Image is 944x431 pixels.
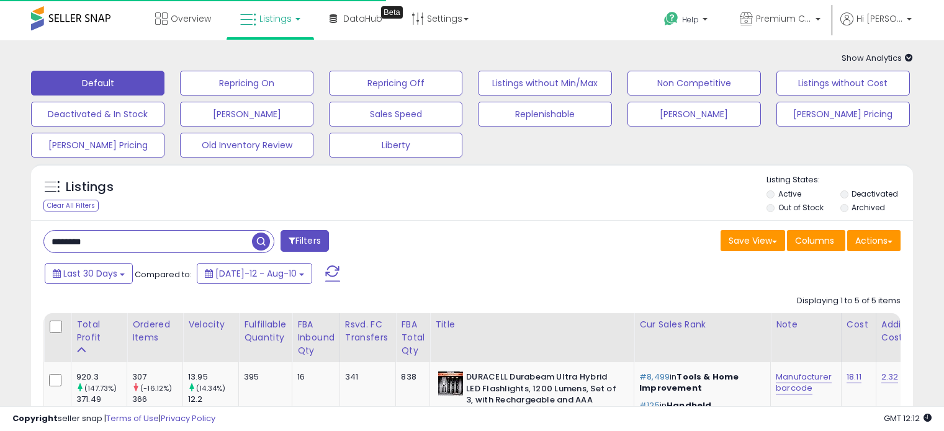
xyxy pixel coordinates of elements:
[881,371,899,383] a: 2.32
[196,383,225,393] small: (14.34%)
[63,267,117,280] span: Last 30 Days
[76,318,122,344] div: Total Profit
[787,230,845,251] button: Columns
[797,295,901,307] div: Displaying 1 to 5 of 5 items
[66,179,114,196] h5: Listings
[180,102,313,127] button: [PERSON_NAME]
[31,71,164,96] button: Default
[840,12,912,40] a: Hi [PERSON_NAME]
[343,12,382,25] span: DataHub
[663,11,679,27] i: Get Help
[776,318,836,331] div: Note
[381,6,403,19] div: Tooltip anchor
[627,71,761,96] button: Non Competitive
[132,371,182,383] div: 307
[847,230,901,251] button: Actions
[43,200,99,211] div: Clear All Filters
[281,230,329,252] button: Filters
[31,102,164,127] button: Deactivated & In Stock
[778,189,801,199] label: Active
[106,412,159,424] a: Terms of Use
[161,412,215,424] a: Privacy Policy
[329,102,462,127] button: Sales Speed
[654,2,720,40] a: Help
[12,413,215,425] div: seller snap | |
[466,371,617,420] b: DURACELL Durabeam Ultra Hybrid LED Flashlights, 1200 Lumens, Set of 3, with Rechargeable and AAA ...
[244,371,282,383] div: 395
[756,12,812,25] span: Premium Convenience
[847,318,871,331] div: Cost
[852,189,898,199] label: Deactivated
[76,371,127,383] div: 920.3
[329,133,462,158] button: Liberty
[639,371,739,394] span: Tools & Home Improvement
[197,263,312,284] button: [DATE]-12 - Aug-10
[478,71,611,96] button: Listings without Min/Max
[884,412,932,424] span: 2025-09-11 12:12 GMT
[438,371,463,396] img: 61jH6zAHUsL._SL40_.jpg
[345,371,387,383] div: 341
[76,394,127,405] div: 371.49
[215,267,297,280] span: [DATE]-12 - Aug-10
[776,71,910,96] button: Listings without Cost
[188,371,238,383] div: 13.95
[297,318,335,357] div: FBA inbound Qty
[795,234,834,247] span: Columns
[842,52,913,64] span: Show Analytics
[84,383,117,393] small: (147.73%)
[881,318,927,344] div: Additional Cost
[132,394,182,405] div: 366
[244,318,287,344] div: Fulfillable Quantity
[329,71,462,96] button: Repricing Off
[478,102,611,127] button: Replenishable
[435,318,629,331] div: Title
[639,371,670,383] span: #8,499
[45,263,133,284] button: Last 30 Days
[721,230,785,251] button: Save View
[171,12,211,25] span: Overview
[627,102,761,127] button: [PERSON_NAME]
[140,383,172,393] small: (-16.12%)
[345,318,391,344] div: Rsvd. FC Transfers
[639,371,761,394] p: in
[180,71,313,96] button: Repricing On
[766,174,913,186] p: Listing States:
[180,133,313,158] button: Old Inventory Review
[776,102,910,127] button: [PERSON_NAME] Pricing
[682,14,699,25] span: Help
[259,12,292,25] span: Listings
[31,133,164,158] button: [PERSON_NAME] Pricing
[188,394,238,405] div: 12.2
[776,371,832,394] a: Manufacturer barcode
[856,12,903,25] span: Hi [PERSON_NAME]
[852,202,885,213] label: Archived
[401,371,420,383] div: 838
[188,318,233,331] div: Velocity
[847,371,861,383] a: 18.11
[401,318,425,357] div: FBA Total Qty
[135,269,192,280] span: Compared to:
[639,318,765,331] div: Cur Sales Rank
[12,412,58,424] strong: Copyright
[778,202,824,213] label: Out of Stock
[297,371,330,383] div: 16
[132,318,178,344] div: Ordered Items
